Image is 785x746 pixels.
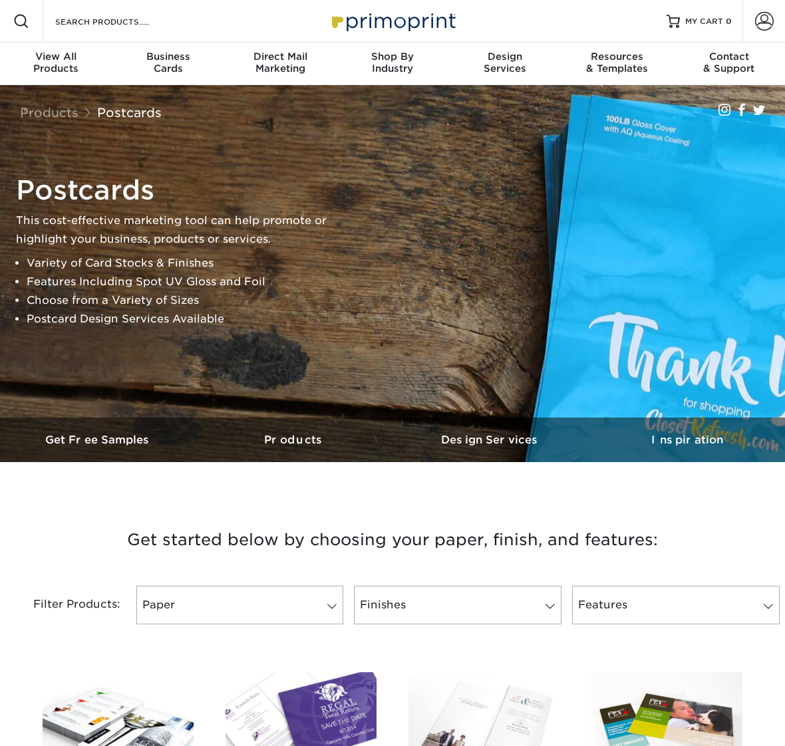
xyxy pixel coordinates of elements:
[10,510,775,570] h3: Get started below by choosing your paper, finish, and features:
[326,7,459,35] img: Primoprint
[685,16,723,27] span: MY CART
[224,51,337,74] div: Marketing
[97,105,162,120] a: Postcards
[196,434,392,446] h3: Products
[337,51,449,74] div: Industry
[337,51,449,62] span: Shop By
[224,43,337,85] a: Direct MailMarketing
[27,254,349,273] li: Variety of Card Stocks & Finishes
[561,43,673,85] a: Resources& Templates
[224,51,337,62] span: Direct Mail
[392,418,589,462] a: Design Services
[448,51,561,74] div: Services
[448,51,561,62] span: Design
[673,51,785,62] span: Contact
[27,291,349,310] li: Choose from a Variety of Sizes
[572,586,780,624] a: Features
[16,211,349,249] p: This cost-effective marketing tool can help promote or highlight your business, products or servi...
[448,43,561,85] a: DesignServices
[392,434,589,446] h3: Design Services
[112,43,225,85] a: BusinessCards
[561,51,673,62] span: Resources
[673,51,785,74] div: & Support
[589,418,785,462] a: Inspiration
[112,51,225,62] span: Business
[337,43,449,85] a: Shop ByIndustry
[112,51,225,74] div: Cards
[589,434,785,446] h3: Inspiration
[136,586,344,624] a: Paper
[27,273,349,291] li: Features Including Spot UV Gloss and Foil
[27,310,349,328] li: Postcard Design Services Available
[196,418,392,462] a: Products
[16,174,349,206] h1: Postcards
[673,43,785,85] a: Contact& Support
[54,13,184,29] input: SEARCH PRODUCTS.....
[561,51,673,74] div: & Templates
[354,586,561,624] a: Finishes
[20,105,78,120] a: Products
[726,17,732,26] span: 0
